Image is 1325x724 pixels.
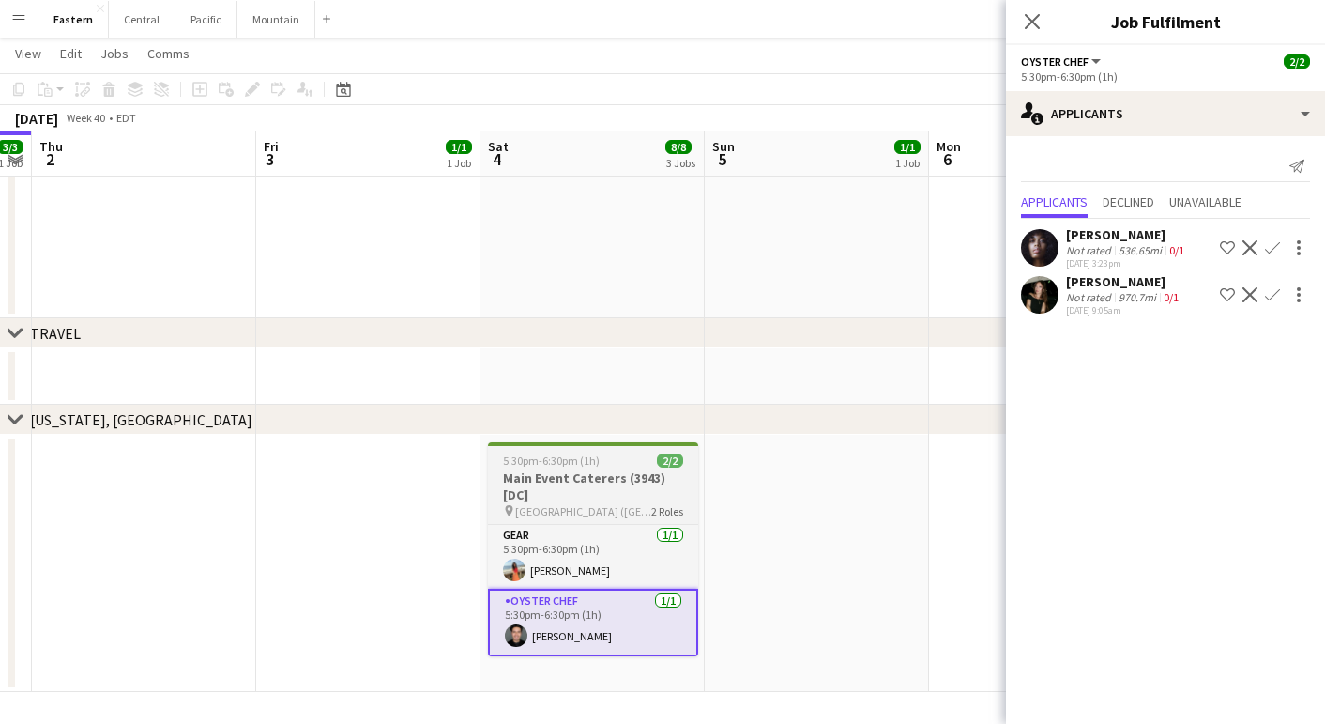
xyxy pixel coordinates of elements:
span: 4 [485,148,509,170]
a: Edit [53,41,89,66]
div: [DATE] 9:05am [1066,304,1182,316]
div: 970.7mi [1115,290,1160,304]
span: 6 [934,148,961,170]
app-job-card: 5:30pm-6:30pm (1h)2/2Main Event Caterers (3943) [DC] [GEOGRAPHIC_DATA] ([GEOGRAPHIC_DATA], [GEOGR... [488,442,698,656]
h3: Main Event Caterers (3943) [DC] [488,470,698,503]
span: Mon [937,138,961,155]
app-skills-label: 0/1 [1169,243,1184,257]
div: [US_STATE], [GEOGRAPHIC_DATA] [30,410,252,429]
div: Not rated [1066,243,1115,257]
app-card-role: Oyster Chef1/15:30pm-6:30pm (1h)[PERSON_NAME] [488,589,698,656]
span: [GEOGRAPHIC_DATA] ([GEOGRAPHIC_DATA], [GEOGRAPHIC_DATA]) [515,504,651,518]
span: 2/2 [657,454,683,468]
span: Comms [147,45,190,62]
span: Oyster Chef [1021,54,1089,69]
span: Jobs [100,45,129,62]
a: Comms [140,41,197,66]
span: 2 [37,148,63,170]
div: 1 Job [447,156,471,170]
app-skills-label: 0/1 [1164,290,1179,304]
div: [PERSON_NAME] [1066,226,1188,243]
span: 8/8 [665,140,692,154]
span: Thu [39,138,63,155]
div: Not rated [1066,290,1115,304]
div: TRAVEL [30,324,81,343]
span: View [15,45,41,62]
span: Sat [488,138,509,155]
span: 5:30pm-6:30pm (1h) [503,454,600,468]
span: 2/2 [1284,54,1310,69]
span: Applicants [1021,195,1088,208]
button: Mountain [237,1,315,38]
a: Jobs [93,41,136,66]
span: Unavailable [1169,195,1241,208]
button: Pacific [175,1,237,38]
div: [DATE] [15,109,58,128]
span: 5 [709,148,735,170]
div: 3 Jobs [666,156,695,170]
span: 1/1 [446,140,472,154]
span: 2 Roles [651,504,683,518]
button: Eastern [38,1,109,38]
span: 1/1 [894,140,921,154]
span: Edit [60,45,82,62]
div: 1 Job [895,156,920,170]
div: [DATE] 3:23pm [1066,257,1188,270]
div: 536.65mi [1115,243,1165,257]
span: Declined [1103,195,1154,208]
button: Oyster Chef [1021,54,1104,69]
div: Applicants [1006,91,1325,136]
a: View [8,41,49,66]
span: Fri [264,138,279,155]
span: Sun [712,138,735,155]
div: EDT [116,111,136,125]
app-card-role: Gear1/15:30pm-6:30pm (1h)[PERSON_NAME] [488,525,698,589]
div: 5:30pm-6:30pm (1h) [1021,69,1310,84]
span: 3 [261,148,279,170]
div: [PERSON_NAME] [1066,273,1182,290]
h3: Job Fulfilment [1006,9,1325,34]
button: Central [109,1,175,38]
span: Week 40 [62,111,109,125]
